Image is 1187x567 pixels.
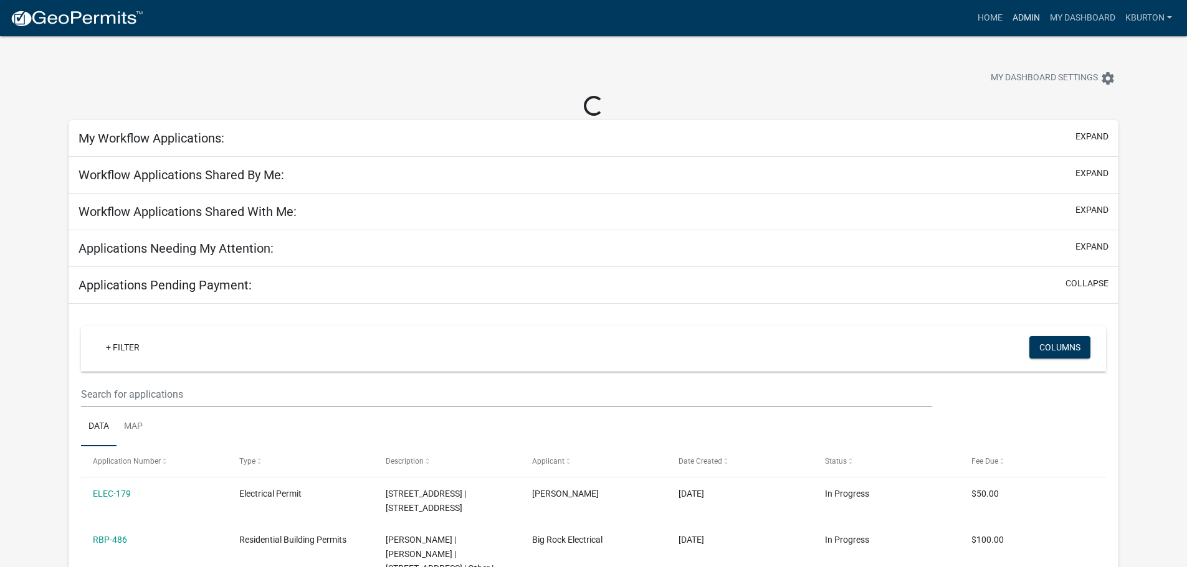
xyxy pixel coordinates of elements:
[1120,6,1177,30] a: kburton
[239,489,302,499] span: Electrical Permit
[1065,277,1108,290] button: collapse
[93,535,127,545] a: RBP-486
[374,446,520,476] datatable-header-cell: Description
[532,457,565,466] span: Applicant
[959,446,1105,476] datatable-header-cell: Fee Due
[1029,336,1090,358] button: Columns
[825,535,869,545] span: In Progress
[825,489,869,499] span: In Progress
[813,446,959,476] datatable-header-cell: Status
[81,407,117,447] a: Data
[79,167,284,182] h5: Workflow Applications Shared By Me:
[981,66,1125,90] button: My Dashboard Settingssettings
[532,489,599,499] span: Geoffrey Wyrick
[1008,6,1045,30] a: Admin
[679,489,704,499] span: 08/12/2025
[386,457,424,466] span: Description
[93,489,131,499] a: ELEC-179
[79,131,224,146] h5: My Workflow Applications:
[81,446,227,476] datatable-header-cell: Application Number
[679,535,704,545] span: 07/24/2025
[1045,6,1120,30] a: My Dashboard
[79,278,252,293] h5: Applications Pending Payment:
[117,407,150,447] a: Map
[825,457,847,466] span: Status
[667,446,813,476] datatable-header-cell: Date Created
[1075,204,1108,217] button: expand
[1075,240,1108,253] button: expand
[991,71,1098,86] span: My Dashboard Settings
[227,446,374,476] datatable-header-cell: Type
[239,535,346,545] span: Residential Building Permits
[971,457,998,466] span: Fee Due
[971,489,999,499] span: $50.00
[1075,130,1108,143] button: expand
[79,204,297,219] h5: Workflow Applications Shared With Me:
[93,457,161,466] span: Application Number
[520,446,667,476] datatable-header-cell: Applicant
[1100,71,1115,86] i: settings
[679,457,722,466] span: Date Created
[81,382,932,407] input: Search for applications
[1075,167,1108,180] button: expand
[239,457,255,466] span: Type
[973,6,1008,30] a: Home
[79,241,274,256] h5: Applications Needing My Attention:
[532,535,603,545] span: Big Rock Electrical
[96,336,150,358] a: + Filter
[971,535,1004,545] span: $100.00
[386,489,466,513] span: 9131 E State Road 18 | 9131 STATE ROAD 18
